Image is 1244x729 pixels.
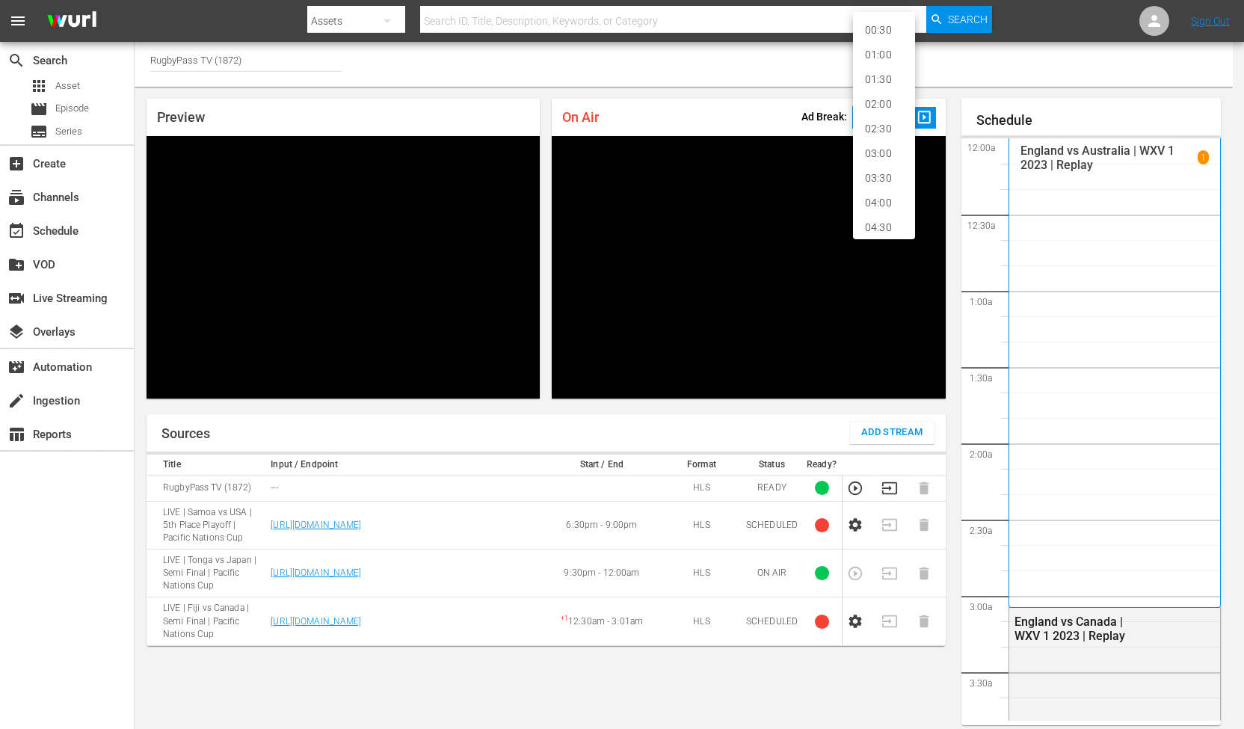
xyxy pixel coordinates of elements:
[853,117,915,141] li: 02:30
[853,43,915,67] li: 01:00
[853,141,915,166] li: 03:00
[853,215,915,240] li: 04:30
[853,191,915,215] li: 04:00
[853,92,915,117] li: 02:00
[853,67,915,92] li: 01:30
[853,18,915,43] li: 00:30
[853,166,915,191] li: 03:30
